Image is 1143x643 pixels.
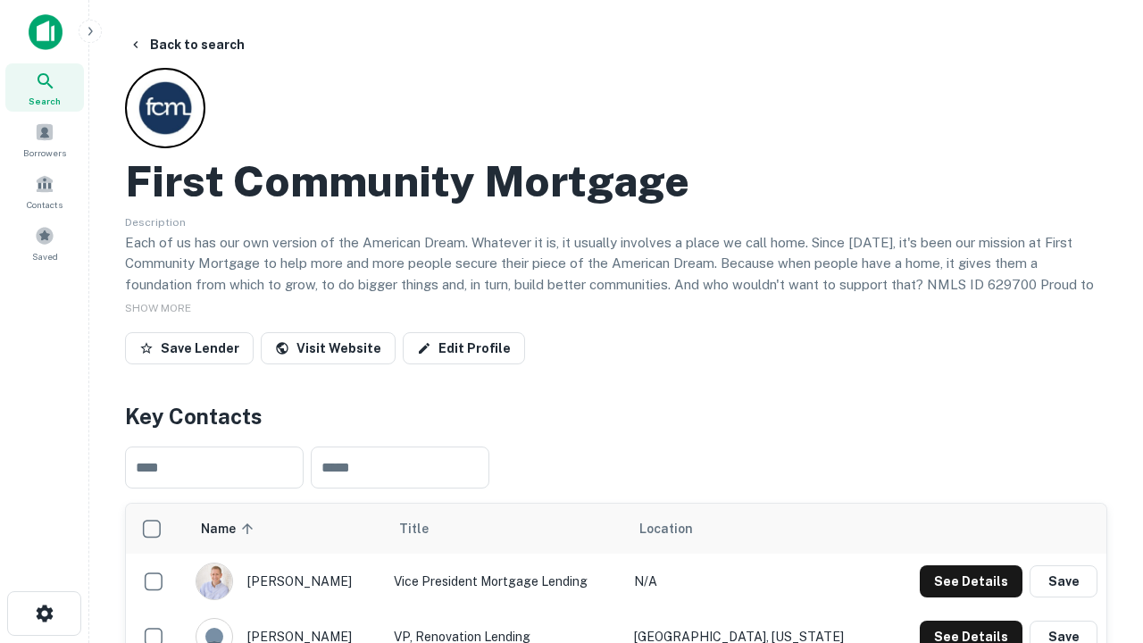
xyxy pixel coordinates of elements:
[201,518,259,539] span: Name
[625,504,884,554] th: Location
[125,302,191,314] span: SHOW MORE
[1030,565,1097,597] button: Save
[29,14,63,50] img: capitalize-icon.png
[125,332,254,364] button: Save Lender
[5,63,84,112] a: Search
[125,216,186,229] span: Description
[5,167,84,215] a: Contacts
[385,504,625,554] th: Title
[1054,443,1143,529] iframe: Chat Widget
[27,197,63,212] span: Contacts
[196,564,232,599] img: 1520878720083
[196,563,376,600] div: [PERSON_NAME]
[399,518,452,539] span: Title
[625,554,884,609] td: N/A
[639,518,693,539] span: Location
[920,565,1022,597] button: See Details
[125,155,689,207] h2: First Community Mortgage
[403,332,525,364] a: Edit Profile
[23,146,66,160] span: Borrowers
[125,400,1107,432] h4: Key Contacts
[121,29,252,61] button: Back to search
[125,232,1107,316] p: Each of us has our own version of the American Dream. Whatever it is, it usually involves a place...
[385,554,625,609] td: Vice President Mortgage Lending
[32,249,58,263] span: Saved
[29,94,61,108] span: Search
[5,115,84,163] a: Borrowers
[5,219,84,267] a: Saved
[261,332,396,364] a: Visit Website
[187,504,385,554] th: Name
